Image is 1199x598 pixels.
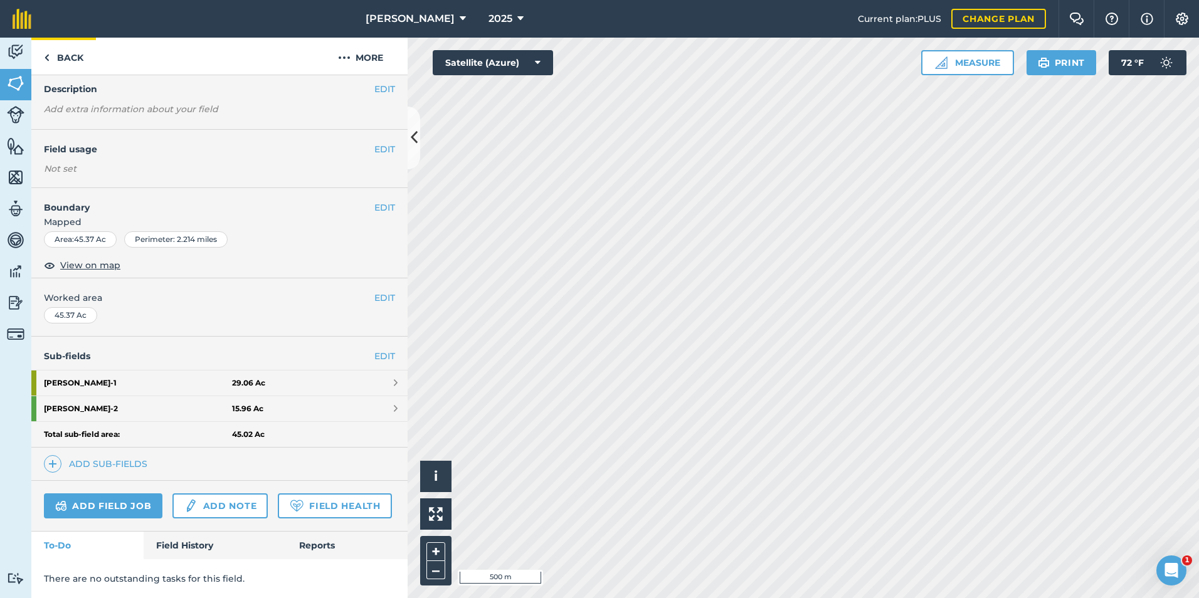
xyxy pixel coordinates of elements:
[44,370,232,396] strong: [PERSON_NAME] - 1
[44,50,50,65] img: svg+xml;base64,PHN2ZyB4bWxucz0iaHR0cDovL3d3dy53My5vcmcvMjAwMC9zdmciIHdpZHRoPSI5IiBoZWlnaHQ9IjI0Ii...
[232,404,263,414] strong: 15.96 Ac
[7,137,24,155] img: svg+xml;base64,PHN2ZyB4bWxucz0iaHR0cDovL3d3dy53My5vcmcvMjAwMC9zdmciIHdpZHRoPSI1NiIgaGVpZ2h0PSI2MC...
[44,493,162,518] a: Add field job
[7,168,24,187] img: svg+xml;base64,PHN2ZyB4bWxucz0iaHR0cDovL3d3dy53My5vcmcvMjAwMC9zdmciIHdpZHRoPSI1NiIgaGVpZ2h0PSI2MC...
[44,258,55,273] img: svg+xml;base64,PHN2ZyB4bWxucz0iaHR0cDovL3d3dy53My5vcmcvMjAwMC9zdmciIHdpZHRoPSIxOCIgaGVpZ2h0PSIyNC...
[433,50,553,75] button: Satellite (Azure)
[44,396,232,421] strong: [PERSON_NAME] - 2
[1154,50,1179,75] img: svg+xml;base64,PD94bWwgdmVyc2lvbj0iMS4wIiBlbmNvZGluZz0idXRmLTgiPz4KPCEtLSBHZW5lcmF0b3I6IEFkb2JlIE...
[232,378,265,388] strong: 29.06 Ac
[44,291,395,305] span: Worked area
[278,493,391,518] a: Field Health
[374,142,395,156] button: EDIT
[1121,50,1144,75] span: 72 ° F
[951,9,1046,29] a: Change plan
[314,38,408,75] button: More
[31,370,408,396] a: [PERSON_NAME]-129.06 Ac
[7,262,24,281] img: svg+xml;base64,PD94bWwgdmVyc2lvbj0iMS4wIiBlbmNvZGluZz0idXRmLTgiPz4KPCEtLSBHZW5lcmF0b3I6IEFkb2JlIE...
[858,12,941,26] span: Current plan : PLUS
[374,291,395,305] button: EDIT
[44,162,395,175] div: Not set
[232,429,265,439] strong: 45.02 Ac
[44,231,117,248] div: Area : 45.37 Ac
[31,396,408,421] a: [PERSON_NAME]-215.96 Ac
[420,461,452,492] button: i
[374,201,395,214] button: EDIT
[31,38,96,75] a: Back
[1104,13,1119,25] img: A question mark icon
[1038,55,1050,70] img: svg+xml;base64,PHN2ZyB4bWxucz0iaHR0cDovL3d3dy53My5vcmcvMjAwMC9zdmciIHdpZHRoPSIxOSIgaGVpZ2h0PSIyNC...
[1109,50,1186,75] button: 72 °F
[1027,50,1097,75] button: Print
[31,188,374,214] h4: Boundary
[44,82,395,96] h4: Description
[48,456,57,471] img: svg+xml;base64,PHN2ZyB4bWxucz0iaHR0cDovL3d3dy53My5vcmcvMjAwMC9zdmciIHdpZHRoPSIxNCIgaGVpZ2h0PSIyNC...
[31,349,408,363] h4: Sub-fields
[124,231,228,248] div: Perimeter : 2.214 miles
[935,56,948,69] img: Ruler icon
[31,532,144,559] a: To-Do
[1069,13,1084,25] img: Two speech bubbles overlapping with the left bubble in the forefront
[426,542,445,561] button: +
[7,325,24,343] img: svg+xml;base64,PD94bWwgdmVyc2lvbj0iMS4wIiBlbmNvZGluZz0idXRmLTgiPz4KPCEtLSBHZW5lcmF0b3I6IEFkb2JlIE...
[184,498,198,513] img: svg+xml;base64,PD94bWwgdmVyc2lvbj0iMS4wIiBlbmNvZGluZz0idXRmLTgiPz4KPCEtLSBHZW5lcmF0b3I6IEFkb2JlIE...
[44,572,395,585] p: There are no outstanding tasks for this field.
[44,103,218,115] em: Add extra information about your field
[426,561,445,579] button: –
[7,106,24,123] img: svg+xml;base64,PD94bWwgdmVyc2lvbj0iMS4wIiBlbmNvZGluZz0idXRmLTgiPz4KPCEtLSBHZW5lcmF0b3I6IEFkb2JlIE...
[287,532,408,559] a: Reports
[55,498,67,513] img: svg+xml;base64,PD94bWwgdmVyc2lvbj0iMS4wIiBlbmNvZGluZz0idXRmLTgiPz4KPCEtLSBHZW5lcmF0b3I6IEFkb2JlIE...
[7,231,24,249] img: svg+xml;base64,PD94bWwgdmVyc2lvbj0iMS4wIiBlbmNvZGluZz0idXRmLTgiPz4KPCEtLSBHZW5lcmF0b3I6IEFkb2JlIE...
[1182,555,1192,565] span: 1
[44,307,97,323] div: 45.37 Ac
[7,199,24,218] img: svg+xml;base64,PD94bWwgdmVyc2lvbj0iMS4wIiBlbmNvZGluZz0idXRmLTgiPz4KPCEtLSBHZW5lcmF0b3I6IEFkb2JlIE...
[44,455,152,473] a: Add sub-fields
[144,532,286,559] a: Field History
[7,43,24,61] img: svg+xml;base64,PD94bWwgdmVyc2lvbj0iMS4wIiBlbmNvZGluZz0idXRmLTgiPz4KPCEtLSBHZW5lcmF0b3I6IEFkb2JlIE...
[1141,11,1153,26] img: svg+xml;base64,PHN2ZyB4bWxucz0iaHR0cDovL3d3dy53My5vcmcvMjAwMC9zdmciIHdpZHRoPSIxNyIgaGVpZ2h0PSIxNy...
[60,258,120,272] span: View on map
[172,493,268,518] a: Add note
[7,293,24,312] img: svg+xml;base64,PD94bWwgdmVyc2lvbj0iMS4wIiBlbmNvZGluZz0idXRmLTgiPz4KPCEtLSBHZW5lcmF0b3I6IEFkb2JlIE...
[429,507,443,521] img: Four arrows, one pointing top left, one top right, one bottom right and the last bottom left
[13,9,31,29] img: fieldmargin Logo
[921,50,1014,75] button: Measure
[366,11,455,26] span: [PERSON_NAME]
[31,215,408,229] span: Mapped
[374,82,395,96] button: EDIT
[489,11,512,26] span: 2025
[44,142,374,156] h4: Field usage
[1175,13,1190,25] img: A cog icon
[7,572,24,584] img: svg+xml;base64,PD94bWwgdmVyc2lvbj0iMS4wIiBlbmNvZGluZz0idXRmLTgiPz4KPCEtLSBHZW5lcmF0b3I6IEFkb2JlIE...
[7,74,24,93] img: svg+xml;base64,PHN2ZyB4bWxucz0iaHR0cDovL3d3dy53My5vcmcvMjAwMC9zdmciIHdpZHRoPSI1NiIgaGVpZ2h0PSI2MC...
[44,429,232,439] strong: Total sub-field area:
[44,258,120,273] button: View on map
[338,50,351,65] img: svg+xml;base64,PHN2ZyB4bWxucz0iaHR0cDovL3d3dy53My5vcmcvMjAwMC9zdmciIHdpZHRoPSIyMCIgaGVpZ2h0PSIyNC...
[374,349,395,363] a: EDIT
[434,468,438,484] span: i
[1156,555,1186,585] iframe: Intercom live chat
